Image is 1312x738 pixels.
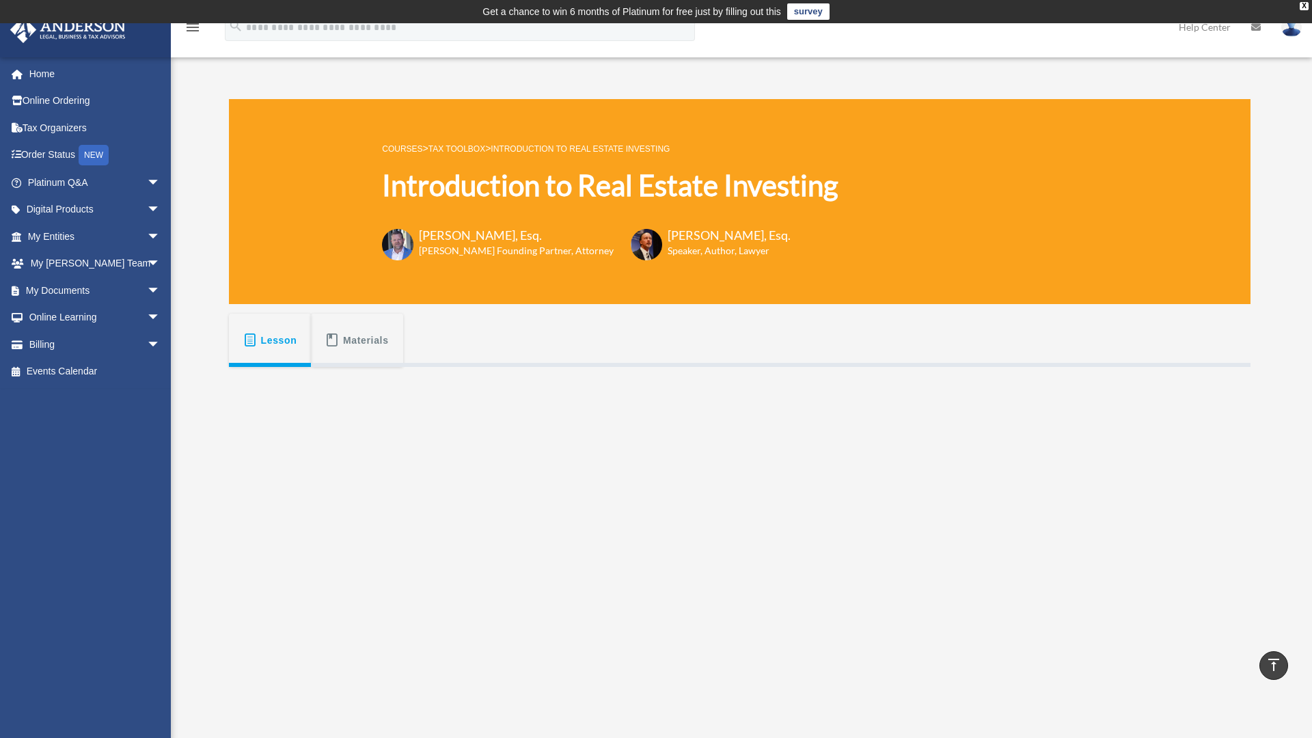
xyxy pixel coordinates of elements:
[147,169,174,197] span: arrow_drop_down
[382,229,413,260] img: Toby-circle-head.png
[1259,651,1288,680] a: vertical_align_top
[10,60,181,87] a: Home
[147,331,174,359] span: arrow_drop_down
[10,114,181,141] a: Tax Organizers
[631,229,662,260] img: Scott-Estill-Headshot.png
[147,277,174,305] span: arrow_drop_down
[10,277,181,304] a: My Documentsarrow_drop_down
[228,18,243,33] i: search
[147,196,174,224] span: arrow_drop_down
[10,87,181,115] a: Online Ordering
[10,250,181,277] a: My [PERSON_NAME] Teamarrow_drop_down
[10,169,181,196] a: Platinum Q&Aarrow_drop_down
[10,141,181,169] a: Order StatusNEW
[79,145,109,165] div: NEW
[147,250,174,278] span: arrow_drop_down
[6,16,130,43] img: Anderson Advisors Platinum Portal
[1281,17,1302,37] img: User Pic
[419,244,614,258] h6: [PERSON_NAME] Founding Partner, Attorney
[668,227,791,244] h3: [PERSON_NAME], Esq.
[147,304,174,332] span: arrow_drop_down
[491,144,670,154] a: Introduction to Real Estate Investing
[343,328,389,353] span: Materials
[482,3,781,20] div: Get a chance to win 6 months of Platinum for free just by filling out this
[184,19,201,36] i: menu
[419,227,614,244] h3: [PERSON_NAME], Esq.
[10,304,181,331] a: Online Learningarrow_drop_down
[184,24,201,36] a: menu
[147,223,174,251] span: arrow_drop_down
[10,331,181,358] a: Billingarrow_drop_down
[382,165,838,206] h1: Introduction to Real Estate Investing
[1300,2,1309,10] div: close
[428,144,485,154] a: Tax Toolbox
[668,244,774,258] h6: Speaker, Author, Lawyer
[787,3,830,20] a: survey
[261,328,297,353] span: Lesson
[10,196,181,223] a: Digital Productsarrow_drop_down
[10,223,181,250] a: My Entitiesarrow_drop_down
[382,144,422,154] a: COURSES
[382,140,838,157] p: > >
[10,358,181,385] a: Events Calendar
[1266,657,1282,673] i: vertical_align_top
